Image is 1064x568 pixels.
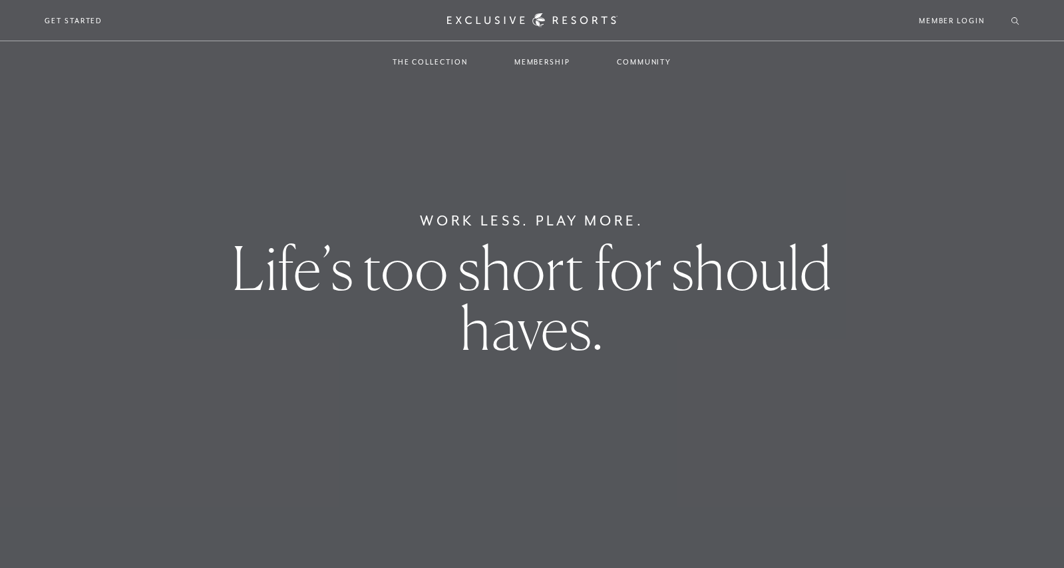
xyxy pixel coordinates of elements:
[45,15,102,27] a: Get Started
[186,238,878,358] h1: Life’s too short for should haves.
[379,43,481,81] a: The Collection
[919,15,985,27] a: Member Login
[420,210,644,231] h6: Work Less. Play More.
[501,43,584,81] a: Membership
[604,43,685,81] a: Community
